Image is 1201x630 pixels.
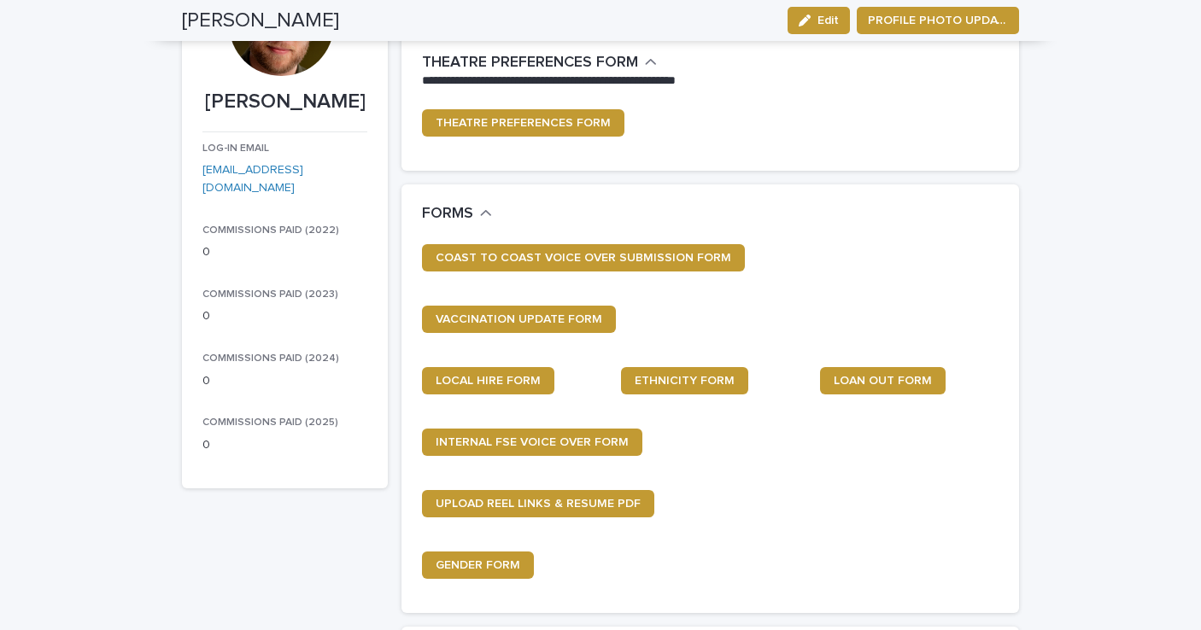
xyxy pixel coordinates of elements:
h2: THEATRE PREFERENCES FORM [422,54,638,73]
a: THEATRE PREFERENCES FORM [422,109,624,137]
a: ETHNICITY FORM [621,367,748,394]
span: LOCAL HIRE FORM [436,375,541,387]
span: COMMISSIONS PAID (2024) [202,353,339,364]
span: UPLOAD REEL LINKS & RESUME PDF [436,498,641,510]
button: THEATRE PREFERENCES FORM [422,54,657,73]
span: GENDER FORM [436,559,520,571]
a: LOAN OUT FORM [820,367,946,394]
button: FORMS [422,205,492,224]
span: LOG-IN EMAIL [202,143,269,154]
button: Edit [788,7,850,34]
a: GENDER FORM [422,551,534,579]
span: THEATRE PREFERENCES FORM [436,117,611,129]
a: [EMAIL_ADDRESS][DOMAIN_NAME] [202,164,303,194]
a: UPLOAD REEL LINKS & RESUME PDF [422,490,654,517]
span: COMMISSIONS PAID (2025) [202,417,338,428]
span: COMMISSIONS PAID (2022) [202,225,339,236]
span: COMMISSIONS PAID (2023) [202,289,338,300]
a: INTERNAL FSE VOICE OVER FORM [422,429,642,456]
p: 0 [202,436,367,454]
span: ETHNICITY FORM [635,375,735,387]
p: [PERSON_NAME] [202,90,367,114]
button: PROFILE PHOTO UPDATE [857,7,1019,34]
a: VACCINATION UPDATE FORM [422,306,616,333]
span: INTERNAL FSE VOICE OVER FORM [436,436,629,448]
a: LOCAL HIRE FORM [422,367,554,394]
span: COAST TO COAST VOICE OVER SUBMISSION FORM [436,252,731,264]
h2: [PERSON_NAME] [182,9,339,33]
span: Edit [817,15,839,26]
span: LOAN OUT FORM [834,375,932,387]
a: COAST TO COAST VOICE OVER SUBMISSION FORM [422,244,745,271]
p: 0 [202,307,367,325]
span: VACCINATION UPDATE FORM [436,313,602,325]
p: 0 [202,243,367,261]
h2: FORMS [422,205,473,224]
span: PROFILE PHOTO UPDATE [868,12,1008,29]
p: 0 [202,372,367,390]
